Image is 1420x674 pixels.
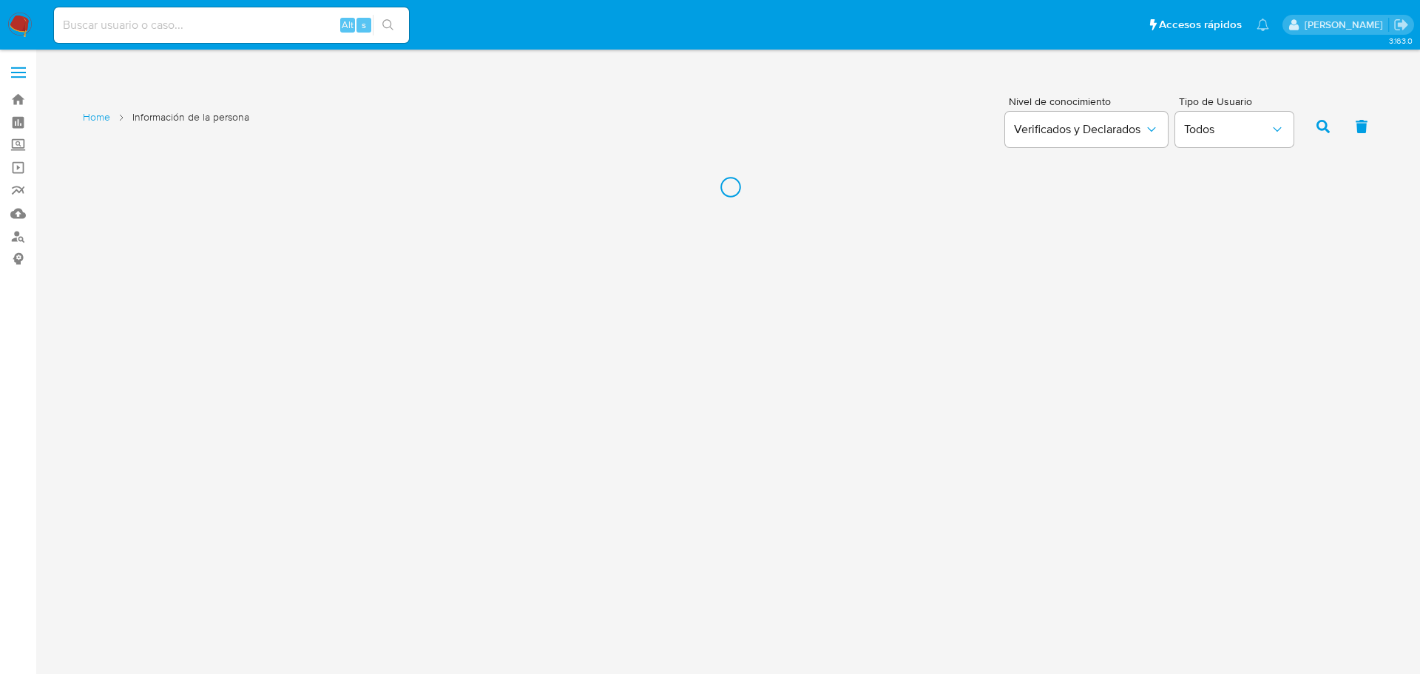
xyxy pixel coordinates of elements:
[362,18,366,32] span: s
[1005,112,1168,147] button: Verificados y Declarados
[1257,18,1269,31] a: Notificaciones
[1179,96,1297,107] span: Tipo de Usuario
[1009,96,1167,107] span: Nivel de conocimiento
[1014,122,1144,137] span: Verificados y Declarados
[1159,17,1242,33] span: Accesos rápidos
[1175,112,1294,147] button: Todos
[1393,17,1409,33] a: Salir
[342,18,354,32] span: Alt
[1305,18,1388,32] p: antonio.rossel@mercadolibre.com
[132,110,249,124] span: Información de la persona
[1184,122,1270,137] span: Todos
[373,15,403,36] button: search-icon
[54,16,409,35] input: Buscar usuario o caso...
[83,110,110,124] a: Home
[83,104,249,146] nav: List of pages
